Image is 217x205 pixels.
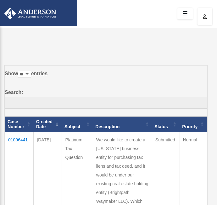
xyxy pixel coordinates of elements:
[18,71,31,78] select: Showentries
[5,116,34,132] th: Case Number: activate to sort column ascending
[152,116,180,132] th: Status: activate to sort column ascending
[5,97,207,109] input: Search:
[180,116,207,132] th: Priority: activate to sort column ascending
[5,69,207,84] label: Show entries
[5,88,207,109] label: Search:
[34,116,62,132] th: Created Date: activate to sort column ascending
[62,116,93,132] th: Subject: activate to sort column ascending
[93,116,152,132] th: Description: activate to sort column ascending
